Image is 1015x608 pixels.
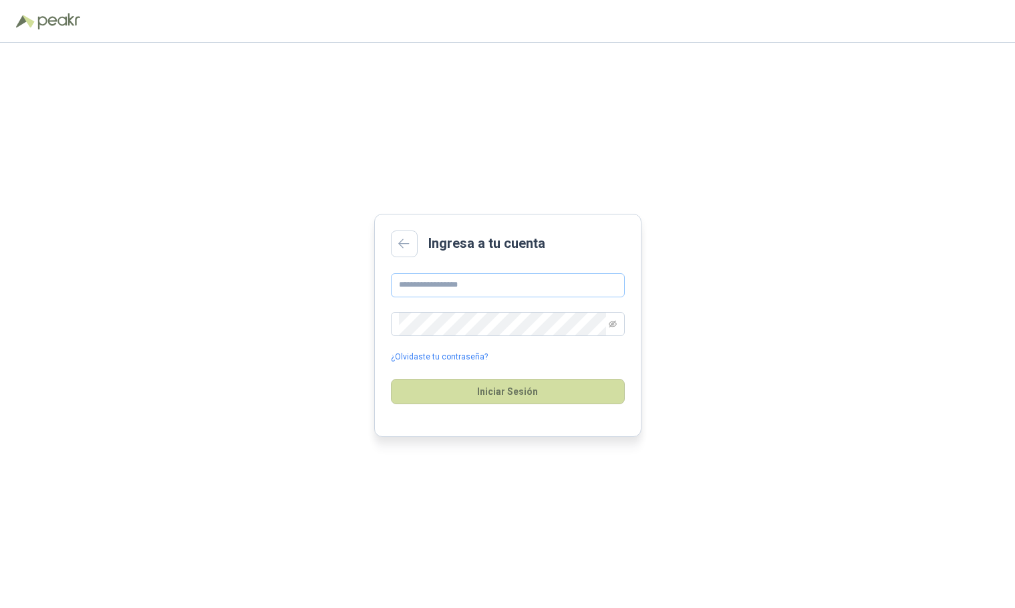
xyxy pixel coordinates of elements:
h2: Ingresa a tu cuenta [428,233,545,254]
img: Logo [16,15,35,28]
button: Iniciar Sesión [391,379,625,404]
img: Peakr [37,13,80,29]
a: ¿Olvidaste tu contraseña? [391,351,488,363]
span: eye-invisible [609,320,617,328]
